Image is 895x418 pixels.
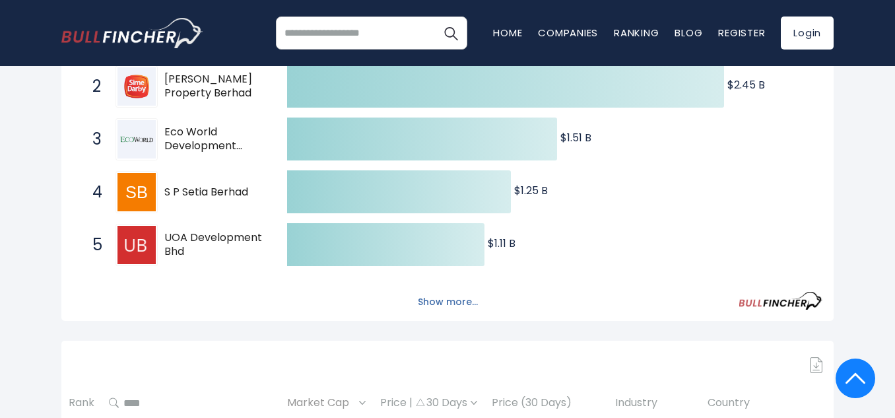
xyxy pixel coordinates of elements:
[86,128,99,151] span: 3
[86,234,99,256] span: 5
[164,231,264,259] span: UOA Development Bhd
[61,18,203,48] a: Go to homepage
[117,120,156,158] img: Eco World Development Group Berhad
[434,17,467,50] button: Search
[560,130,591,145] text: $1.51 B
[488,236,515,251] text: $1.11 B
[493,26,522,40] a: Home
[287,393,356,413] span: Market Cap
[514,183,548,198] text: $1.25 B
[164,125,264,153] span: Eco World Development Group Berhad
[781,17,834,50] a: Login
[380,396,477,410] div: Price | 30 Days
[727,77,765,92] text: $2.45 B
[538,26,598,40] a: Companies
[164,186,264,199] span: S P Setia Berhad
[117,173,156,211] img: S P Setia Berhad
[86,181,99,203] span: 4
[718,26,765,40] a: Register
[86,75,99,98] span: 2
[675,26,702,40] a: Blog
[117,226,156,264] img: UOA Development Bhd
[117,67,156,106] img: Sime Darby Property Berhad
[164,73,264,100] span: [PERSON_NAME] Property Berhad
[410,291,486,313] button: Show more...
[614,26,659,40] a: Ranking
[61,18,203,48] img: bullfincher logo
